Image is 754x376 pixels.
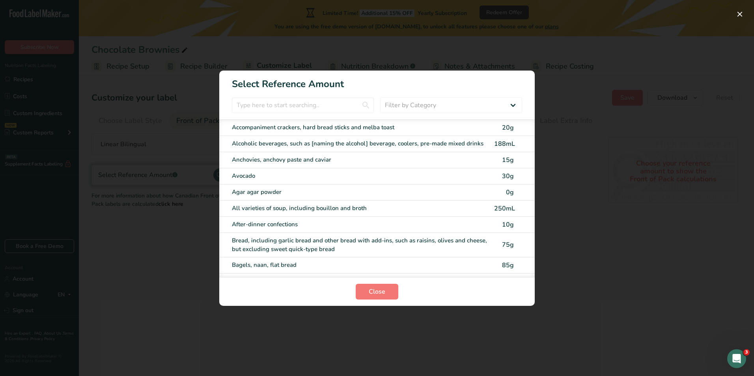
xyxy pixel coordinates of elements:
div: Anchovies, anchovy paste and caviar [232,155,489,164]
span: Close [369,287,385,296]
div: Agar agar powder [232,188,489,197]
span: 20g [502,123,514,132]
iframe: Intercom live chat [727,349,746,368]
div: All varieties of soup, including bouillon and broth [232,204,489,213]
span: 3 [743,349,750,356]
span: 75g [502,240,514,249]
div: Accompaniment crackers, hard bread sticks and melba toast [232,123,489,132]
div: Bread, including garlic bread and other bread with add-ins, such as raisins, olives and cheese, b... [232,236,489,254]
div: After-dinner confections [232,220,489,229]
button: Close [356,284,398,300]
div: 188mL [494,139,515,149]
span: 15g [502,156,514,164]
div: Alcoholic beverages, such as [naming the alcohol] beverage, coolers, pre-made mixed drinks [232,139,489,148]
div: Bagels, naan, flat bread [232,261,489,270]
input: Type here to start searching.. [232,97,374,113]
span: 10g [502,220,514,229]
div: Avocado [232,171,489,181]
span: 85g [502,261,514,270]
h1: Select Reference Amount [219,71,535,91]
span: 0g [506,188,514,197]
div: 250mL [494,204,515,213]
div: Brownies, dessert squares and bars [232,277,489,286]
span: 30g [502,172,514,181]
